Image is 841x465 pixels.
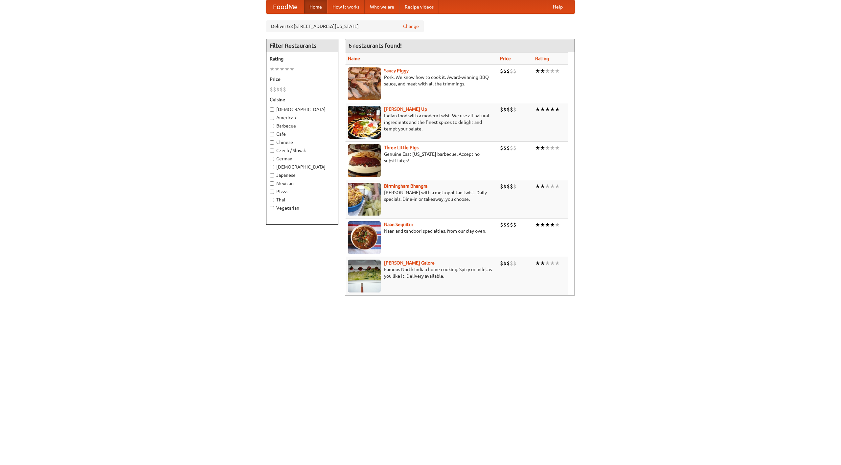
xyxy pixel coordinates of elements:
[545,106,550,113] li: ★
[513,67,516,75] li: $
[289,65,294,73] li: ★
[270,181,274,186] input: Mexican
[545,221,550,228] li: ★
[545,67,550,75] li: ★
[403,23,419,30] a: Change
[500,183,503,190] li: $
[507,183,510,190] li: $
[276,86,280,93] li: $
[384,222,413,227] a: Naan Sequitur
[384,183,427,189] a: Birmingham Bhangra
[270,165,274,169] input: [DEMOGRAPHIC_DATA]
[500,67,503,75] li: $
[273,86,276,93] li: $
[270,86,273,93] li: $
[348,56,360,61] a: Name
[270,124,274,128] input: Barbecue
[348,221,381,254] img: naansequitur.jpg
[548,0,568,13] a: Help
[280,65,284,73] li: ★
[266,0,304,13] a: FoodMe
[507,260,510,267] li: $
[283,86,286,93] li: $
[500,144,503,151] li: $
[513,221,516,228] li: $
[275,65,280,73] li: ★
[500,56,511,61] a: Price
[348,266,495,279] p: Famous North Indian home cooking. Spicy or mild, as you like it. Delivery available.
[270,173,274,177] input: Japanese
[555,183,560,190] li: ★
[348,260,381,292] img: currygalore.jpg
[550,260,555,267] li: ★
[545,144,550,151] li: ★
[503,67,507,75] li: $
[348,228,495,234] p: Naan and tandoori specialties, from our clay oven.
[348,189,495,202] p: [PERSON_NAME] with a metropolitan twist. Daily specials. Dine-in or takeaway, you choose.
[348,151,495,164] p: Genuine East [US_STATE] barbecue. Accept no substitutes!
[535,67,540,75] li: ★
[384,106,427,112] a: [PERSON_NAME] Up
[270,132,274,136] input: Cafe
[399,0,439,13] a: Recipe videos
[270,140,274,145] input: Chinese
[550,221,555,228] li: ★
[540,67,545,75] li: ★
[510,144,513,151] li: $
[510,106,513,113] li: $
[535,221,540,228] li: ★
[270,190,274,194] input: Pizza
[348,183,381,216] img: bhangra.jpg
[513,106,516,113] li: $
[270,164,335,170] label: [DEMOGRAPHIC_DATA]
[540,183,545,190] li: ★
[550,67,555,75] li: ★
[510,260,513,267] li: $
[365,0,399,13] a: Who we are
[327,0,365,13] a: How it works
[555,144,560,151] li: ★
[266,20,424,32] div: Deliver to: [STREET_ADDRESS][US_STATE]
[270,65,275,73] li: ★
[555,67,560,75] li: ★
[535,144,540,151] li: ★
[513,144,516,151] li: $
[507,144,510,151] li: $
[500,221,503,228] li: $
[507,67,510,75] li: $
[510,221,513,228] li: $
[270,198,274,202] input: Thai
[304,0,327,13] a: Home
[503,144,507,151] li: $
[545,183,550,190] li: ★
[384,68,409,73] a: Saucy Piggy
[348,106,381,139] img: curryup.jpg
[510,67,513,75] li: $
[270,155,335,162] label: German
[550,144,555,151] li: ★
[507,106,510,113] li: $
[503,106,507,113] li: $
[270,131,335,137] label: Cafe
[270,76,335,82] h5: Price
[270,206,274,210] input: Vegetarian
[270,147,335,154] label: Czech / Slovak
[349,42,402,49] ng-pluralize: 6 restaurants found!
[270,180,335,187] label: Mexican
[270,56,335,62] h5: Rating
[500,106,503,113] li: $
[270,149,274,153] input: Czech / Slovak
[384,260,435,266] b: [PERSON_NAME] Galore
[555,106,560,113] li: ★
[384,145,419,150] b: Three Little Pigs
[535,56,549,61] a: Rating
[503,221,507,228] li: $
[270,188,335,195] label: Pizza
[348,144,381,177] img: littlepigs.jpg
[555,260,560,267] li: ★
[270,106,335,113] label: [DEMOGRAPHIC_DATA]
[540,260,545,267] li: ★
